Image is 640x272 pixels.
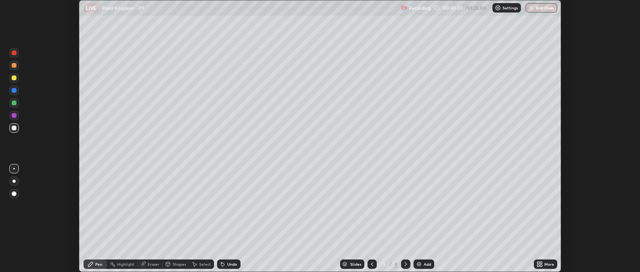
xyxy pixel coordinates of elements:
div: Select [199,262,211,266]
div: 3 [380,262,388,267]
div: More [544,262,554,266]
div: Shapes [173,262,186,266]
button: End Class [526,3,557,13]
div: Pen [95,262,102,266]
img: add-slide-button [416,261,422,267]
img: class-settings-icons [495,5,501,11]
p: LIVE [86,5,96,11]
img: end-class-cross [528,5,535,11]
p: Plant Kingdom - 09 [102,5,144,11]
div: Highlight [117,262,134,266]
div: Add [424,262,431,266]
div: Undo [227,262,237,266]
img: recording.375f2c34.svg [401,5,407,11]
div: 4 [393,261,398,268]
p: Recording [409,5,431,11]
p: Settings [503,6,518,10]
div: Slides [350,262,361,266]
div: / [389,262,392,267]
div: Eraser [148,262,159,266]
